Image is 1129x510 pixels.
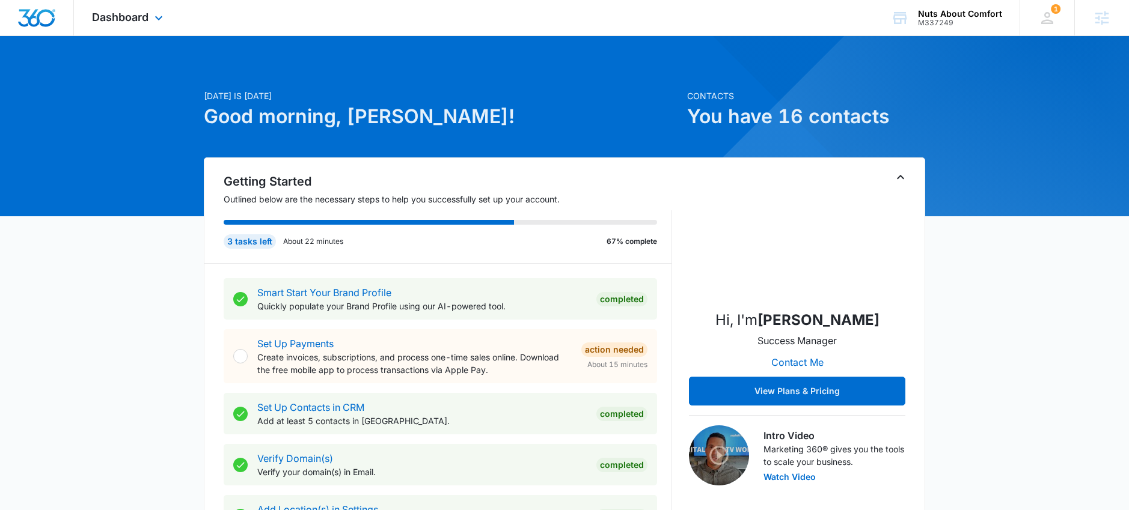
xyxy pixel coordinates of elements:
[763,443,905,468] p: Marketing 360® gives you the tools to scale your business.
[120,70,129,79] img: tab_keywords_by_traffic_grey.svg
[596,407,647,421] div: Completed
[257,287,391,299] a: Smart Start Your Brand Profile
[204,102,680,131] h1: Good morning, [PERSON_NAME]!
[257,300,587,312] p: Quickly populate your Brand Profile using our AI-powered tool.
[1051,4,1060,14] div: notifications count
[1051,4,1060,14] span: 1
[596,292,647,306] div: Completed
[689,377,905,405] button: View Plans & Pricing
[759,348,836,377] button: Contact Me
[257,401,364,413] a: Set Up Contacts in CRM
[257,338,334,350] a: Set Up Payments
[763,428,905,443] h3: Intro Video
[257,351,572,376] p: Create invoices, subscriptions, and process one-time sales online. Download the free mobile app t...
[918,9,1002,19] div: account name
[687,102,925,131] h1: You have 16 contacts
[31,31,132,41] div: Domain: [DOMAIN_NAME]
[757,333,837,348] p: Success Manager
[257,414,587,427] p: Add at least 5 contacts in [GEOGRAPHIC_DATA].
[918,19,1002,27] div: account id
[92,11,148,23] span: Dashboard
[763,473,816,481] button: Watch Video
[596,458,647,472] div: Completed
[34,19,59,29] div: v 4.0.25
[689,425,749,485] img: Intro Video
[715,309,880,331] p: Hi, I'm
[19,19,29,29] img: logo_orange.svg
[32,70,42,79] img: tab_domain_overview_orange.svg
[19,31,29,41] img: website_grey.svg
[893,170,908,184] button: Toggle Collapse
[133,71,203,79] div: Keywords by Traffic
[757,311,880,329] strong: [PERSON_NAME]
[257,452,333,464] a: Verify Domain(s)
[581,342,647,357] div: Action Needed
[224,172,672,190] h2: Getting Started
[224,193,672,205] p: Outlined below are the necessary steps to help you successfully set up your account.
[737,180,857,300] img: Brandon Henson
[587,359,647,370] span: About 15 minutes
[224,234,276,249] div: 3 tasks left
[607,236,657,247] p: 67% complete
[283,236,343,247] p: About 22 minutes
[46,71,108,79] div: Domain Overview
[204,90,680,102] p: [DATE] is [DATE]
[257,466,587,478] p: Verify your domain(s) in Email.
[687,90,925,102] p: Contacts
